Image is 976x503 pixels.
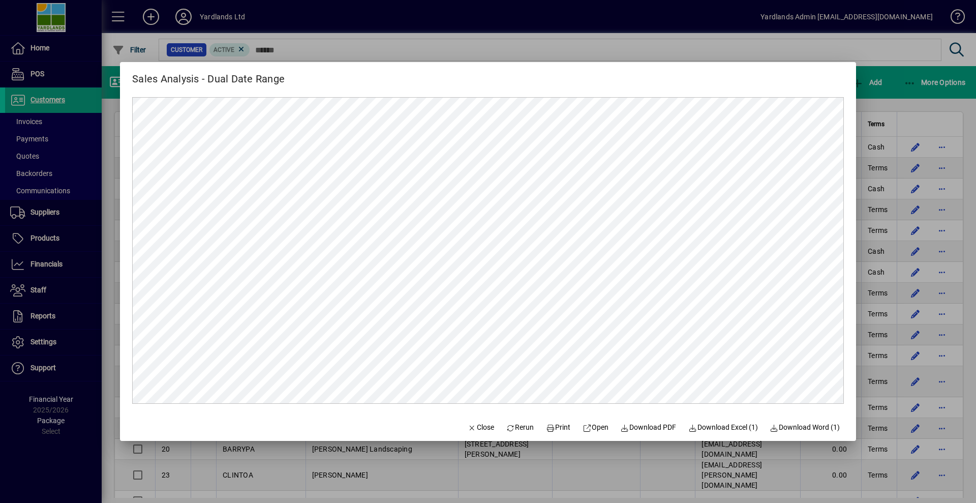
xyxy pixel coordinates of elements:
[464,419,498,437] button: Close
[120,62,297,87] h2: Sales Analysis - Dual Date Range
[506,422,534,433] span: Rerun
[617,419,681,437] a: Download PDF
[688,422,758,433] span: Download Excel (1)
[542,419,574,437] button: Print
[468,422,494,433] span: Close
[546,422,570,433] span: Print
[770,422,840,433] span: Download Word (1)
[578,419,613,437] a: Open
[621,422,677,433] span: Download PDF
[583,422,608,433] span: Open
[684,419,762,437] button: Download Excel (1)
[766,419,844,437] button: Download Word (1)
